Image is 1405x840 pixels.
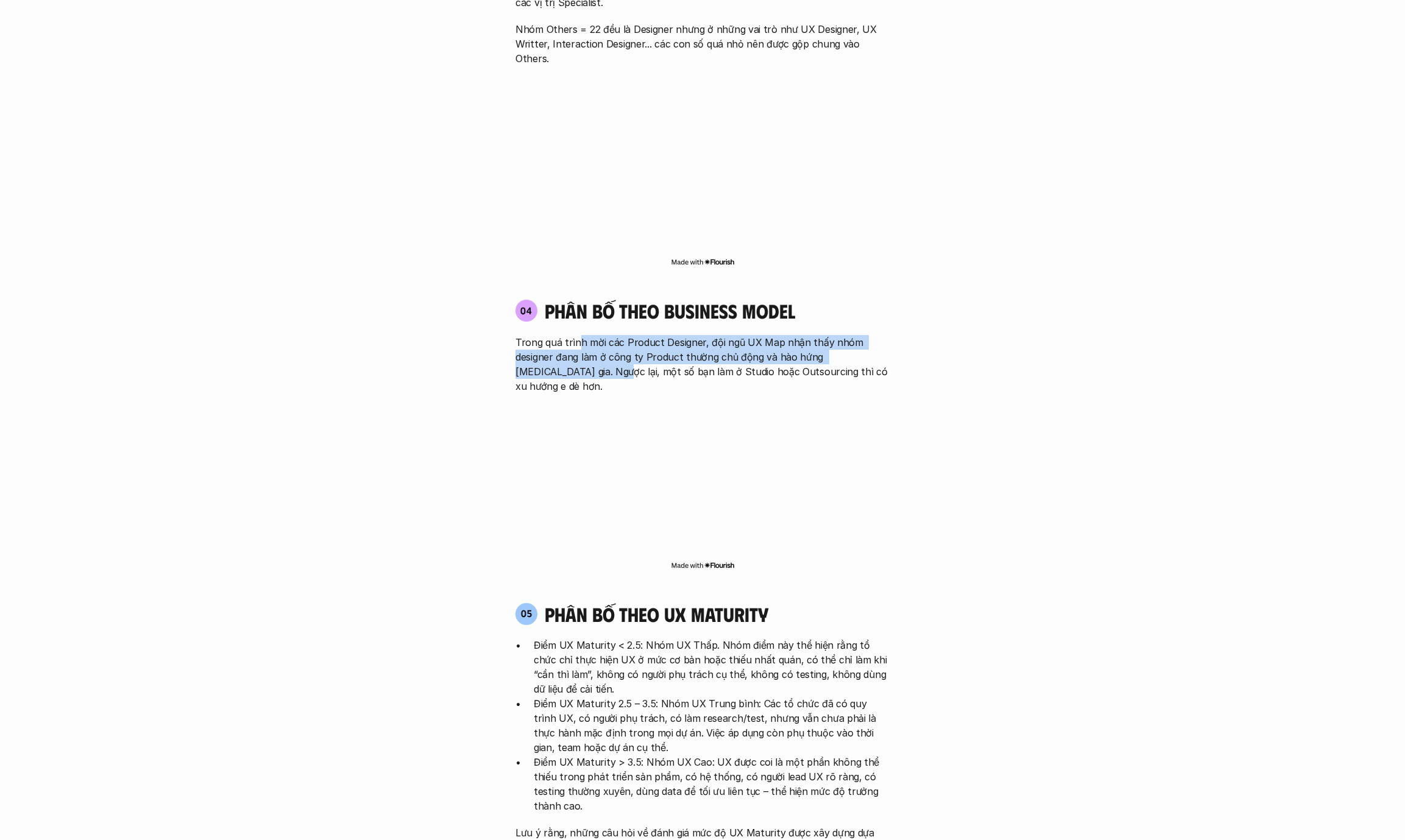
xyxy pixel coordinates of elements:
iframe: Interactive or visual content [504,72,901,255]
h4: phân bố theo ux maturity [545,602,768,626]
p: Nhóm Others = 22 đều là Designer nhưng ở những vai trò như UX Designer, UX Writter, Interaction D... [515,22,890,66]
img: Made with Flourish [671,560,735,570]
p: 04 [520,306,533,316]
p: Điểm UX Maturity > 3.5: Nhóm UX Cao: UX được coi là một phần không thể thiếu trong phát triển sản... [534,755,890,813]
p: Điểm UX Maturity < 2.5: Nhóm UX Thấp. Nhóm điểm này thể hiện rằng tổ chức chỉ thực hiện UX ở mức ... [534,638,890,696]
iframe: Interactive or visual content [504,400,901,558]
h4: phân bố theo business model [545,299,795,322]
img: Made with Flourish [671,257,735,267]
p: 05 [521,609,533,618]
p: Trong quá trình mời các Product Designer, đội ngũ UX Map nhận thấy nhóm designer đang làm ở công ... [515,335,890,394]
p: Điểm UX Maturity 2.5 – 3.5: Nhóm UX Trung bình: Các tổ chức đã có quy trình UX, có người phụ trác... [534,696,890,755]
